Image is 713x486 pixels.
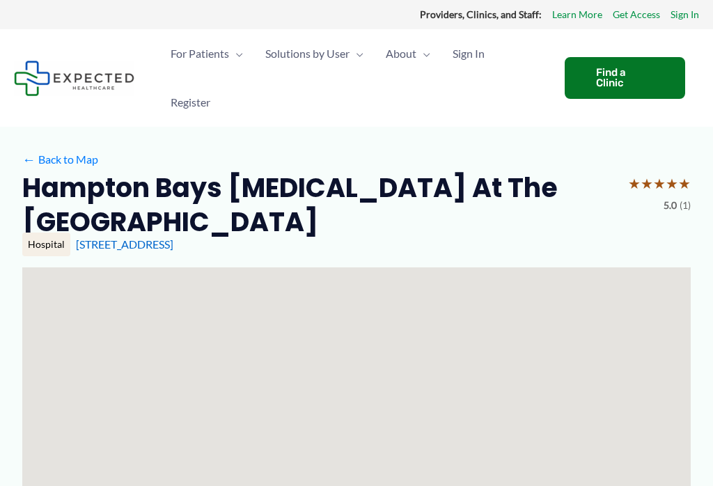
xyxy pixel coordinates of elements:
span: ★ [678,171,691,196]
span: ★ [641,171,653,196]
img: Expected Healthcare Logo - side, dark font, small [14,61,134,96]
span: Menu Toggle [229,29,243,78]
span: ★ [666,171,678,196]
a: Learn More [552,6,602,24]
span: Sign In [453,29,485,78]
span: ← [22,152,36,166]
a: Find a Clinic [565,57,685,99]
span: Menu Toggle [350,29,363,78]
a: For PatientsMenu Toggle [159,29,254,78]
a: Get Access [613,6,660,24]
span: Solutions by User [265,29,350,78]
span: 5.0 [664,196,677,214]
a: AboutMenu Toggle [375,29,441,78]
span: About [386,29,416,78]
nav: Primary Site Navigation [159,29,551,127]
span: For Patients [171,29,229,78]
span: ★ [628,171,641,196]
span: ★ [653,171,666,196]
a: [STREET_ADDRESS] [76,237,173,251]
a: Sign In [441,29,496,78]
a: ←Back to Map [22,149,98,170]
h2: Hampton Bays [MEDICAL_DATA] at the [GEOGRAPHIC_DATA] [22,171,617,240]
div: Hospital [22,233,70,256]
a: Sign In [671,6,699,24]
a: Register [159,78,221,127]
span: (1) [680,196,691,214]
strong: Providers, Clinics, and Staff: [420,8,542,20]
span: Register [171,78,210,127]
a: Solutions by UserMenu Toggle [254,29,375,78]
span: Menu Toggle [416,29,430,78]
